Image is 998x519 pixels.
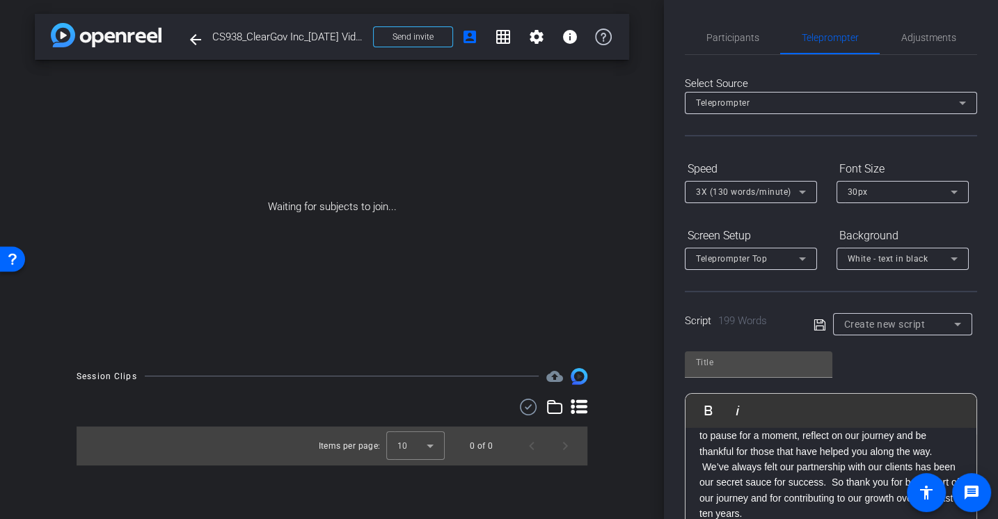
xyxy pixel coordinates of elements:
mat-icon: account_box [461,29,478,45]
mat-icon: settings [528,29,545,45]
mat-icon: grid_on [495,29,512,45]
div: Speed [685,157,817,181]
span: Teleprompter Top [696,254,767,264]
img: app-logo [51,23,161,47]
div: Items per page: [319,439,381,453]
span: Adjustments [901,33,956,42]
div: Font Size [837,157,969,181]
div: Background [837,224,969,248]
button: Next page [548,429,582,463]
div: Session Clips [77,369,137,383]
mat-icon: info [562,29,578,45]
mat-icon: message [963,484,980,501]
span: White - text in black [848,254,928,264]
span: Send invite [393,31,434,42]
button: Previous page [515,429,548,463]
button: Italic (⌘I) [724,397,751,424]
img: Session clips [571,368,587,385]
span: Teleprompter [696,98,750,108]
span: 3X (130 words/minute) [696,187,791,197]
div: Waiting for subjects to join... [35,60,629,354]
div: 0 of 0 [470,439,493,453]
span: 199 Words [718,314,767,327]
mat-icon: accessibility [918,484,935,501]
span: 30px [848,187,868,197]
span: Participants [706,33,759,42]
span: CS938_ClearGov Inc_[DATE] Video 2025_Pt1_Chris [PERSON_NAME] [212,23,365,51]
mat-icon: cloud_upload [546,368,563,385]
div: Script [685,313,794,329]
div: Select Source [685,76,977,92]
div: Screen Setup [685,224,817,248]
button: Bold (⌘B) [695,397,722,424]
span: Teleprompter [802,33,859,42]
span: Create new script [844,319,926,330]
button: Send invite [373,26,453,47]
input: Title [696,354,821,371]
mat-icon: arrow_back [187,31,204,48]
span: Destinations for your clips [546,368,563,385]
